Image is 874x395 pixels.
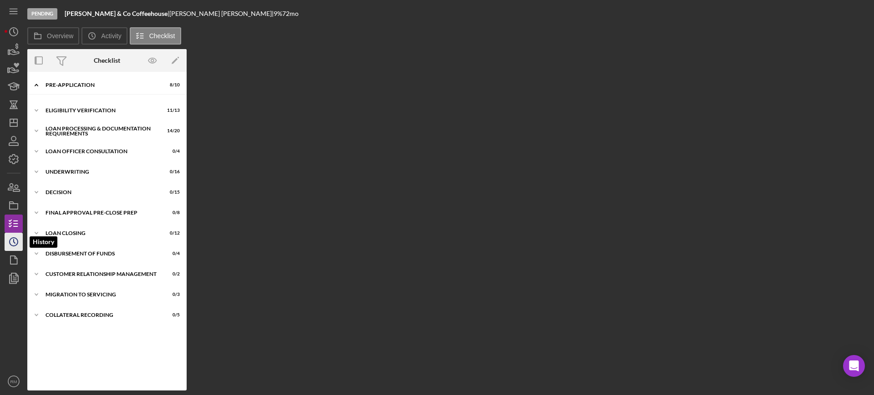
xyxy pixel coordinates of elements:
div: Pending [27,8,57,20]
div: 0 / 8 [163,210,180,215]
div: 0 / 5 [163,312,180,318]
div: Checklist [94,57,120,64]
div: 0 / 4 [163,251,180,256]
div: 0 / 15 [163,190,180,195]
div: Loan Processing & Documentation Requirements [46,126,157,136]
label: Checklist [149,32,175,40]
div: Underwriting [46,169,157,175]
div: Customer Relationship Management [46,271,157,277]
div: Open Intercom Messenger [843,355,865,377]
div: [PERSON_NAME] [PERSON_NAME] | [169,10,274,17]
div: Eligibility Verification [46,108,157,113]
div: 8 / 10 [163,82,180,88]
div: Pre-Application [46,82,157,88]
div: Disbursement of Funds [46,251,157,256]
button: Overview [27,27,79,45]
label: Activity [101,32,121,40]
div: Collateral Recording [46,312,157,318]
div: 9 % [274,10,282,17]
div: Decision [46,190,157,195]
div: Loan Closing [46,230,157,236]
div: 0 / 4 [163,149,180,154]
div: 0 / 16 [163,169,180,175]
div: 72 mo [282,10,299,17]
div: 14 / 20 [163,128,180,134]
button: RM [5,372,23,390]
div: 0 / 2 [163,271,180,277]
div: Final Approval Pre-Close Prep [46,210,157,215]
div: 11 / 13 [163,108,180,113]
b: [PERSON_NAME] & Co Coffeehouse [65,10,168,17]
label: Overview [47,32,73,40]
text: RM [10,379,17,384]
button: Checklist [130,27,181,45]
div: | [65,10,169,17]
div: 0 / 12 [163,230,180,236]
div: 0 / 3 [163,292,180,297]
div: Migration to Servicing [46,292,157,297]
div: Loan Officer Consultation [46,149,157,154]
button: Activity [81,27,127,45]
